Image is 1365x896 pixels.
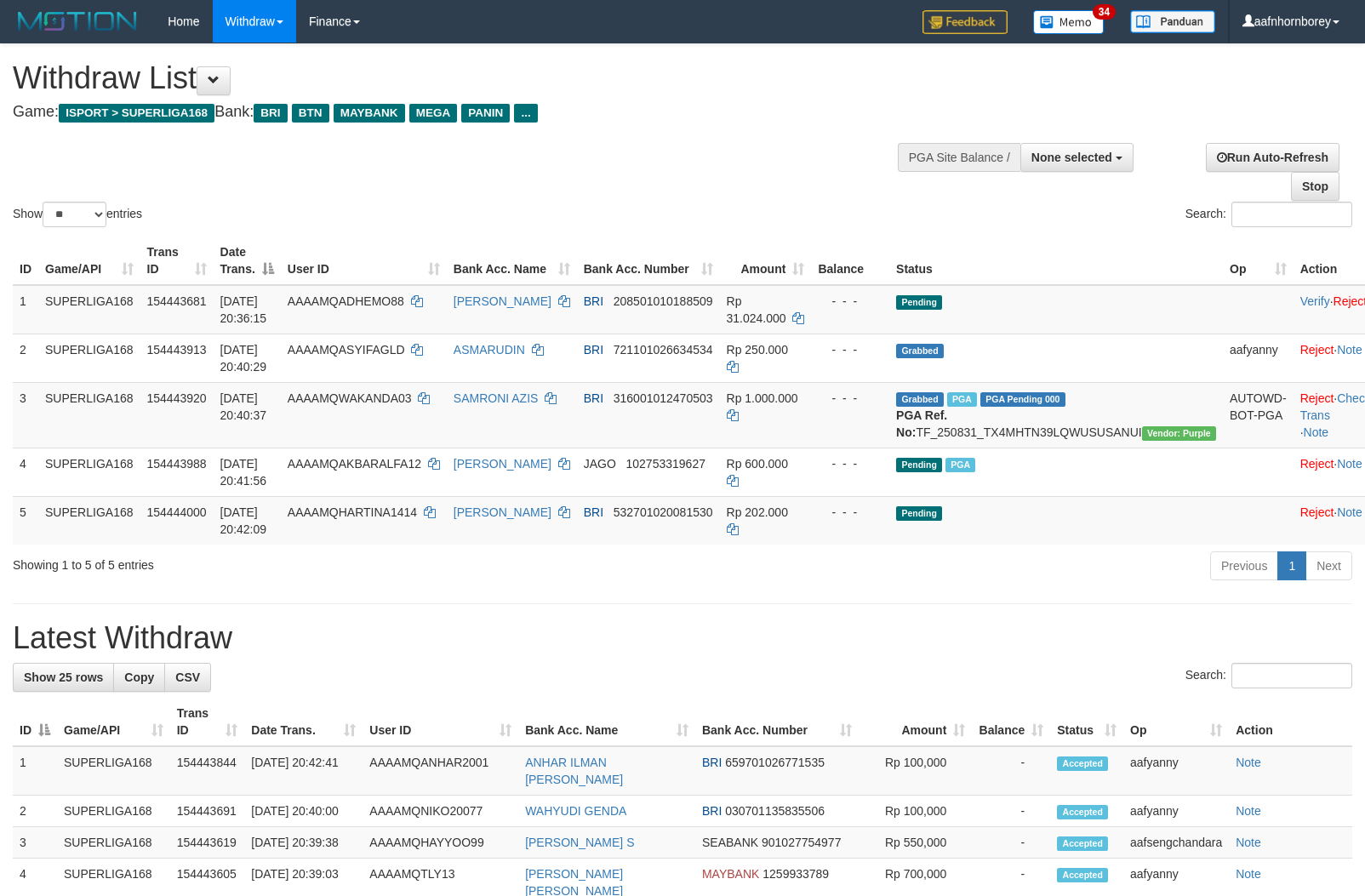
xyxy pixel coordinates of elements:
[584,505,603,519] span: BRI
[1057,868,1108,882] span: Accepted
[1033,10,1105,34] img: Button%20Memo.svg
[13,104,893,121] h4: Game: Bank:
[454,391,539,405] a: SAMRONI AZIS
[1123,796,1229,827] td: aafyanny
[24,671,103,684] span: Show 25 rows
[584,391,603,405] span: BRI
[1236,804,1261,818] a: Note
[13,796,57,827] td: 2
[1206,143,1339,172] a: Run Auto-Refresh
[1300,505,1334,519] a: Reject
[1130,10,1215,33] img: panduan.png
[288,505,417,519] span: AAAAMQHARTINA1414
[43,202,106,227] select: Showentries
[124,671,154,684] span: Copy
[727,391,798,405] span: Rp 1.000.000
[254,104,287,123] span: BRI
[859,796,973,827] td: Rp 100,000
[292,104,329,123] span: BTN
[409,104,458,123] span: MEGA
[584,294,603,308] span: BRI
[147,457,207,471] span: 154443988
[1031,151,1112,164] span: None selected
[1223,237,1294,285] th: Op: activate to sort column ascending
[727,343,788,357] span: Rp 250.000
[461,104,510,123] span: PANIN
[220,294,267,325] span: [DATE] 20:36:15
[147,294,207,308] span: 154443681
[896,295,942,310] span: Pending
[1231,202,1352,227] input: Search:
[577,237,720,285] th: Bank Acc. Number: activate to sort column ascending
[38,334,140,382] td: SUPERLIGA168
[859,698,973,746] th: Amount: activate to sort column ascending
[525,836,634,849] a: [PERSON_NAME] S
[725,804,825,818] span: Copy 030701135835506 to clipboard
[447,237,577,285] th: Bank Acc. Name: activate to sort column ascending
[947,392,977,407] span: Marked by aafsengchandara
[363,746,518,796] td: AAAAMQANHAR2001
[170,746,245,796] td: 154443844
[147,391,207,405] span: 154443920
[1123,827,1229,859] td: aafsengchandara
[614,505,713,519] span: Copy 532701020081530 to clipboard
[288,343,405,357] span: AAAAMQASYIFAGLD
[1093,4,1116,20] span: 34
[514,104,537,123] span: ...
[1300,294,1330,308] a: Verify
[1142,426,1216,441] span: Vendor URL: https://trx4.1velocity.biz
[220,343,267,374] span: [DATE] 20:40:29
[288,294,404,308] span: AAAAMQADHEMO88
[244,796,363,827] td: [DATE] 20:40:00
[13,621,1352,655] h1: Latest Withdraw
[702,867,759,881] span: MAYBANK
[454,294,551,308] a: [PERSON_NAME]
[626,457,705,471] span: Copy 102753319627 to clipboard
[518,698,695,746] th: Bank Acc. Name: activate to sort column ascending
[244,698,363,746] th: Date Trans.: activate to sort column ascending
[170,827,245,859] td: 154443619
[725,756,825,769] span: Copy 659701026771535 to clipboard
[175,671,200,684] span: CSV
[244,827,363,859] td: [DATE] 20:39:38
[13,9,142,34] img: MOTION_logo.png
[140,237,214,285] th: Trans ID: activate to sort column ascending
[1057,756,1108,771] span: Accepted
[13,285,38,334] td: 1
[889,382,1223,448] td: TF_250831_TX4MHTN39LQWUSUSANUI
[220,391,267,422] span: [DATE] 20:40:37
[1229,698,1352,746] th: Action
[454,343,525,357] a: ASMARUDIN
[1185,202,1352,227] label: Search:
[59,104,214,123] span: ISPORT > SUPERLIGA168
[454,505,551,519] a: [PERSON_NAME]
[1231,663,1352,688] input: Search:
[1305,551,1352,580] a: Next
[702,804,722,818] span: BRI
[525,804,626,818] a: WAHYUDI GENDA
[1210,551,1278,580] a: Previous
[13,61,893,95] h1: Withdraw List
[1277,551,1306,580] a: 1
[38,448,140,496] td: SUPERLIGA168
[525,756,623,786] a: ANHAR ILMAN [PERSON_NAME]
[13,827,57,859] td: 3
[38,382,140,448] td: SUPERLIGA168
[614,391,713,405] span: Copy 316001012470503 to clipboard
[38,285,140,334] td: SUPERLIGA168
[1300,343,1334,357] a: Reject
[818,341,882,358] div: - - -
[695,698,859,746] th: Bank Acc. Number: activate to sort column ascending
[702,756,722,769] span: BRI
[1304,425,1329,439] a: Note
[1337,457,1362,471] a: Note
[1123,698,1229,746] th: Op: activate to sort column ascending
[113,663,165,692] a: Copy
[614,294,713,308] span: Copy 208501010188509 to clipboard
[896,458,942,472] span: Pending
[454,457,551,471] a: [PERSON_NAME]
[363,796,518,827] td: AAAAMQNIKO20077
[57,698,170,746] th: Game/API: activate to sort column ascending
[13,237,38,285] th: ID
[334,104,405,123] span: MAYBANK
